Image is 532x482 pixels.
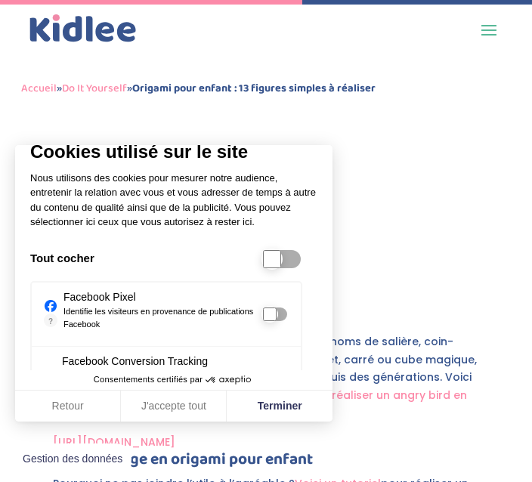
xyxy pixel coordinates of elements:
[206,357,251,403] svg: Axeptio
[62,353,261,369] div: Facebook Conversion Tracking
[53,434,175,450] a: [URL][DOMAIN_NAME]
[30,171,317,230] p: Nous utilisons des cookies pour mesurer notre audience, entretenir la relation avec vous et vous ...
[21,79,376,97] span: » »
[53,452,478,475] h4: Marque-page en origami pour enfant
[15,391,121,422] button: Retour
[261,249,283,270] div: Tout cocher
[23,453,122,466] span: Gestion des données
[21,79,57,97] a: Accueil
[32,347,301,425] div: La fonctionnalité de suivi des conversions de Facebook permet à un utilisateur de suivre les clic...
[86,370,261,390] button: Consentements certifiés par
[44,314,57,327] a: ?
[62,79,127,97] a: Do It Yourself
[63,305,261,340] p: Identifie les visiteurs en provenance de publications Facebook
[63,289,261,305] div: Facebook Pixel
[30,250,94,267] p: Tout cocher
[14,443,131,475] button: Fermer le widget sans consentement
[94,375,203,384] span: Consentements certifiés par
[30,141,317,163] span: Cookies utilisé sur le site
[261,306,278,323] div: Facebook Pixel
[32,283,301,348] div: Parce que vous ne venez pas tous les jours sur notre site, ce petit bout de code que nous fourni ...
[263,307,277,321] input: Facebook Pixel
[121,391,227,422] button: J'accepte tout
[263,250,281,268] input: Tout cocher
[227,391,332,422] button: Terminer
[132,79,376,97] strong: Origami pour enfant : 13 figures simples à réaliser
